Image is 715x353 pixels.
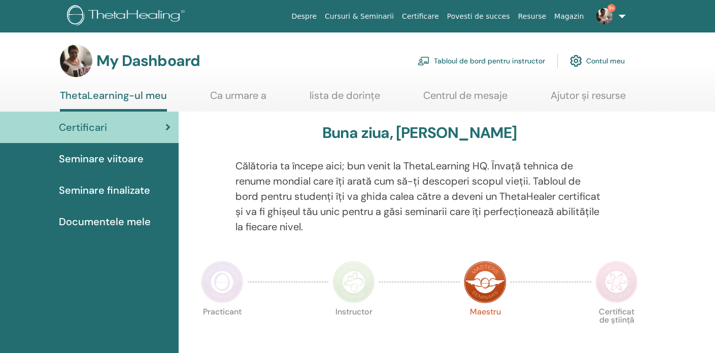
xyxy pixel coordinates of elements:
a: Resurse [514,7,551,26]
img: default.jpg [596,8,612,24]
img: Master [464,261,506,303]
a: Contul meu [570,50,625,72]
a: lista de dorințe [310,89,380,109]
img: default.jpg [60,45,92,77]
a: ThetaLearning-ul meu [60,89,167,112]
p: Maestru [464,308,506,350]
img: logo.png [67,5,188,28]
h3: Buna ziua, [PERSON_NAME] [322,124,517,142]
a: Centrul de mesaje [423,89,507,109]
span: Certificari [59,120,107,135]
p: Practicant [201,308,244,350]
img: Certificate of Science [595,261,638,303]
img: chalkboard-teacher.svg [418,56,430,65]
a: Magazin [550,7,588,26]
a: Ca urmare a [210,89,266,109]
a: Tabloul de bord pentru instructor [418,50,545,72]
p: Certificat de știință [595,308,638,350]
img: cog.svg [570,52,582,69]
a: Certificare [398,7,443,26]
img: Practitioner [201,261,244,303]
span: 9+ [607,4,616,12]
a: Despre [287,7,321,26]
span: Documentele mele [59,214,151,229]
a: Cursuri & Seminarii [321,7,398,26]
p: Călătoria ta începe aici; bun venit la ThetaLearning HQ. Învață tehnica de renume mondial care îț... [235,158,604,234]
a: Povesti de succes [443,7,514,26]
span: Seminare viitoare [59,151,144,166]
a: Ajutor și resurse [551,89,626,109]
p: Instructor [332,308,375,350]
img: Instructor [332,261,375,303]
span: Seminare finalizate [59,183,150,198]
h3: My Dashboard [96,52,200,70]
